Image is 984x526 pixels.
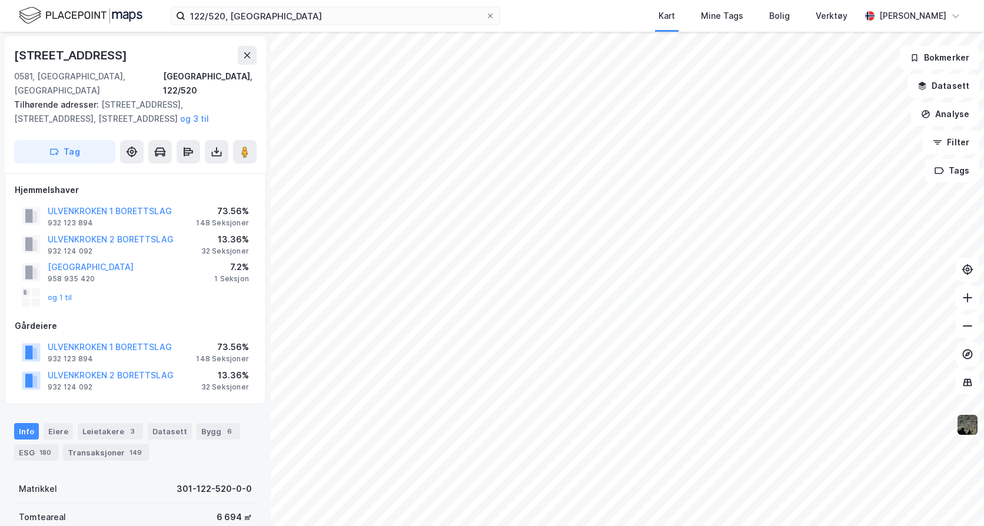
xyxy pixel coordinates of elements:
[201,247,249,256] div: 32 Seksjoner
[48,274,95,284] div: 958 935 420
[127,447,144,458] div: 149
[177,482,252,496] div: 301-122-520-0-0
[816,9,847,23] div: Verktøy
[907,74,979,98] button: Datasett
[956,414,979,436] img: 9k=
[196,340,249,354] div: 73.56%
[14,46,129,65] div: [STREET_ADDRESS]
[196,218,249,228] div: 148 Seksjoner
[14,444,58,461] div: ESG
[48,247,92,256] div: 932 124 092
[201,232,249,247] div: 13.36%
[63,444,149,461] div: Transaksjoner
[925,470,984,526] div: Kontrollprogram for chat
[14,98,247,126] div: [STREET_ADDRESS], [STREET_ADDRESS], [STREET_ADDRESS]
[78,423,143,440] div: Leietakere
[14,140,115,164] button: Tag
[44,423,73,440] div: Eiere
[900,46,979,69] button: Bokmerker
[19,5,142,26] img: logo.f888ab2527a4732fd821a326f86c7f29.svg
[37,447,54,458] div: 180
[19,510,66,524] div: Tomteareal
[148,423,192,440] div: Datasett
[217,510,252,524] div: 6 694 ㎡
[15,183,256,197] div: Hjemmelshaver
[879,9,946,23] div: [PERSON_NAME]
[196,354,249,364] div: 148 Seksjoner
[14,99,101,109] span: Tilhørende adresser:
[14,423,39,440] div: Info
[701,9,743,23] div: Mine Tags
[923,131,979,154] button: Filter
[925,470,984,526] iframe: Chat Widget
[185,7,486,25] input: Søk på adresse, matrikkel, gårdeiere, leietakere eller personer
[196,204,249,218] div: 73.56%
[14,69,163,98] div: 0581, [GEOGRAPHIC_DATA], [GEOGRAPHIC_DATA]
[15,319,256,333] div: Gårdeiere
[201,368,249,382] div: 13.36%
[201,382,249,392] div: 32 Seksjoner
[48,354,93,364] div: 932 123 894
[214,260,249,274] div: 7.2%
[911,102,979,126] button: Analyse
[214,274,249,284] div: 1 Seksjon
[163,69,257,98] div: [GEOGRAPHIC_DATA], 122/520
[48,382,92,392] div: 932 124 092
[925,159,979,182] button: Tags
[127,425,138,437] div: 3
[19,482,57,496] div: Matrikkel
[659,9,675,23] div: Kart
[48,218,93,228] div: 932 123 894
[224,425,235,437] div: 6
[769,9,790,23] div: Bolig
[197,423,240,440] div: Bygg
